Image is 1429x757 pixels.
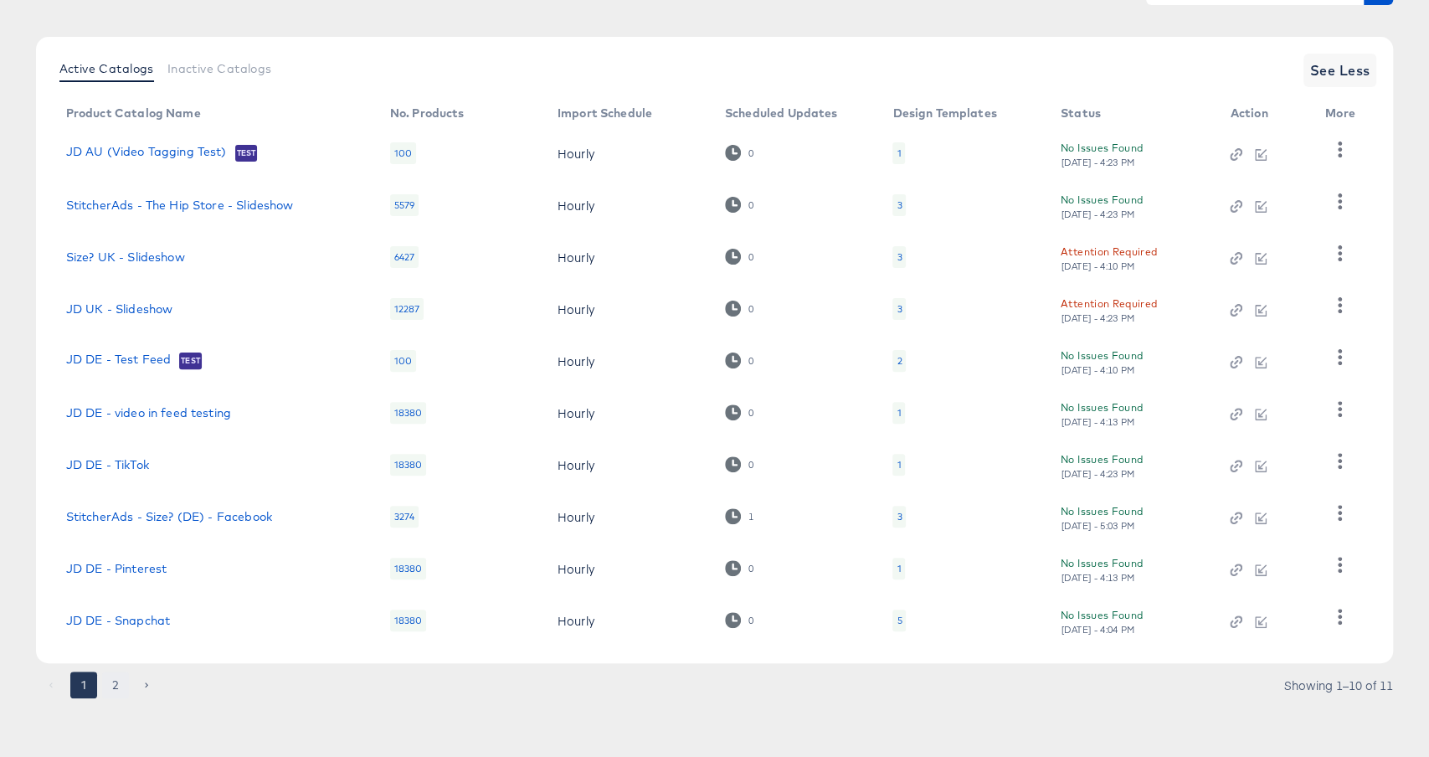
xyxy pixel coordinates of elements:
div: Design Templates [892,106,996,120]
a: JD DE - TikTok [66,458,149,471]
div: 1 [897,147,901,160]
div: 3 [892,298,906,320]
span: See Less [1310,59,1370,82]
button: Go to next page [134,672,161,698]
div: 3 [897,250,902,264]
button: See Less [1303,54,1377,87]
div: 3 [897,198,902,212]
td: Hourly [544,283,712,335]
td: Hourly [544,491,712,543]
div: 1 [897,406,901,420]
div: 18380 [390,402,427,424]
div: 0 [725,301,754,317]
div: 5 [897,614,902,627]
div: 100 [390,142,416,164]
button: Attention Required[DATE] - 4:23 PM [1061,295,1157,324]
a: JD DE - video in feed testing [66,406,231,420]
div: 0 [725,145,754,161]
a: JD UK - Slideshow [66,302,173,316]
div: 3274 [390,506,419,528]
span: Active Catalogs [59,62,154,75]
div: 12287 [390,298,424,320]
div: 18380 [390,610,427,631]
div: 5579 [390,194,419,216]
div: 1 [892,142,905,164]
div: 3 [897,510,902,523]
div: 1 [897,562,901,575]
td: Hourly [544,231,712,283]
div: 0 [748,147,754,159]
a: JD AU (Video Tagging Test) [66,145,227,162]
a: JD DE - Test Feed [66,353,172,369]
div: 1 [725,508,754,524]
a: StitcherAds - The Hip Store - Slideshow [66,198,294,212]
div: 3 [892,506,906,528]
div: Attention Required [1061,295,1157,312]
td: Hourly [544,387,712,439]
div: 0 [748,407,754,419]
td: Hourly [544,335,712,387]
div: 2 [897,354,902,368]
div: 0 [725,560,754,576]
div: 1 [748,511,754,523]
div: 0 [748,615,754,626]
div: 1 [892,558,905,579]
div: 1 [892,402,905,424]
th: Action [1216,100,1312,127]
a: StitcherAds - Size? (DE) - Facebook [66,510,272,523]
div: Scheduled Updates [725,106,838,120]
div: 18380 [390,454,427,476]
div: 2 [892,350,906,372]
div: 0 [725,197,754,213]
a: JD DE - Snapchat [66,614,170,627]
div: 0 [725,404,754,420]
div: Attention Required [1061,243,1157,260]
div: 0 [748,459,754,471]
div: 3 [892,246,906,268]
span: Test [235,147,258,160]
div: 0 [748,563,754,574]
button: Go to page 2 [102,672,129,698]
div: 0 [748,303,754,315]
div: 18380 [390,558,427,579]
div: 6427 [390,246,419,268]
button: page 1 [70,672,97,698]
div: 1 [892,454,905,476]
div: 0 [725,612,754,628]
div: 0 [748,251,754,263]
div: Product Catalog Name [66,106,201,120]
div: No. Products [390,106,465,120]
div: 0 [748,355,754,367]
div: Import Schedule [558,106,652,120]
a: Size? UK - Slideshow [66,250,185,264]
div: 100 [390,350,416,372]
nav: pagination navigation [36,672,163,698]
th: More [1312,100,1375,127]
button: Attention Required[DATE] - 4:10 PM [1061,243,1157,272]
th: Status [1047,100,1217,127]
td: Hourly [544,439,712,491]
div: 5 [892,610,906,631]
td: Hourly [544,595,712,646]
div: 0 [748,199,754,211]
div: 1 [897,458,901,471]
div: 0 [725,456,754,472]
div: 0 [725,249,754,265]
div: [DATE] - 4:23 PM [1061,312,1136,324]
div: 3 [897,302,902,316]
div: 0 [725,353,754,368]
div: 3 [892,194,906,216]
a: JD DE - Pinterest [66,562,167,575]
div: [DATE] - 4:10 PM [1061,260,1136,272]
td: Hourly [544,543,712,595]
span: Test [179,354,202,368]
td: Hourly [544,127,712,179]
div: Showing 1–10 of 11 [1283,679,1393,691]
span: Inactive Catalogs [167,62,272,75]
td: Hourly [544,179,712,231]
